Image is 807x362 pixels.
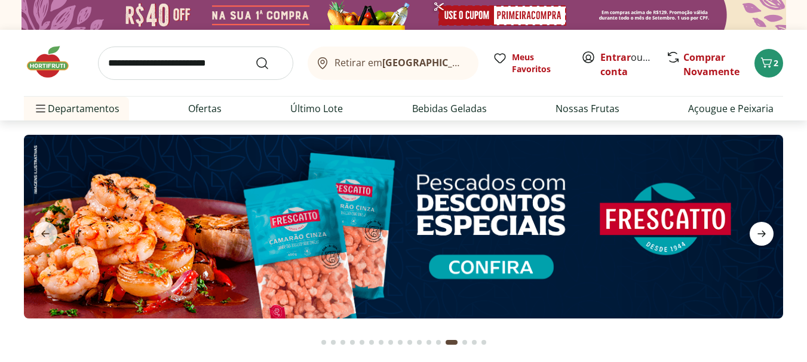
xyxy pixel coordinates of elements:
button: Go to page 2 from fs-carousel [329,328,338,357]
img: pescado [24,135,783,318]
a: Comprar Novamente [683,51,740,78]
button: Go to page 8 from fs-carousel [386,328,395,357]
button: Retirar em[GEOGRAPHIC_DATA]/[GEOGRAPHIC_DATA] [308,47,478,80]
button: Carrinho [754,49,783,78]
button: Go to page 4 from fs-carousel [348,328,357,357]
button: Go to page 9 from fs-carousel [395,328,405,357]
a: Entrar [600,51,631,64]
span: Departamentos [33,94,119,123]
button: next [740,222,783,246]
button: Go to page 13 from fs-carousel [434,328,443,357]
button: Go to page 16 from fs-carousel [470,328,479,357]
a: Ofertas [188,101,222,116]
button: Go to page 6 from fs-carousel [367,328,376,357]
button: Menu [33,94,48,123]
a: Último Lote [290,101,343,116]
img: Hortifruti [24,44,84,80]
a: Criar conta [600,51,666,78]
button: Go to page 5 from fs-carousel [357,328,367,357]
button: Go to page 15 from fs-carousel [460,328,470,357]
a: Meus Favoritos [493,51,567,75]
button: Go to page 17 from fs-carousel [479,328,489,357]
span: Retirar em [335,57,467,68]
a: Nossas Frutas [556,101,619,116]
button: Submit Search [255,56,284,70]
button: Current page from fs-carousel [443,328,460,357]
span: ou [600,50,653,79]
button: previous [24,222,67,246]
a: Açougue e Peixaria [688,101,774,116]
b: [GEOGRAPHIC_DATA]/[GEOGRAPHIC_DATA] [382,56,584,69]
button: Go to page 11 from fs-carousel [415,328,424,357]
button: Go to page 1 from fs-carousel [319,328,329,357]
input: search [98,47,293,80]
span: Meus Favoritos [512,51,567,75]
button: Go to page 3 from fs-carousel [338,328,348,357]
span: 2 [774,57,778,69]
button: Go to page 12 from fs-carousel [424,328,434,357]
button: Go to page 10 from fs-carousel [405,328,415,357]
a: Bebidas Geladas [412,101,487,116]
button: Go to page 7 from fs-carousel [376,328,386,357]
